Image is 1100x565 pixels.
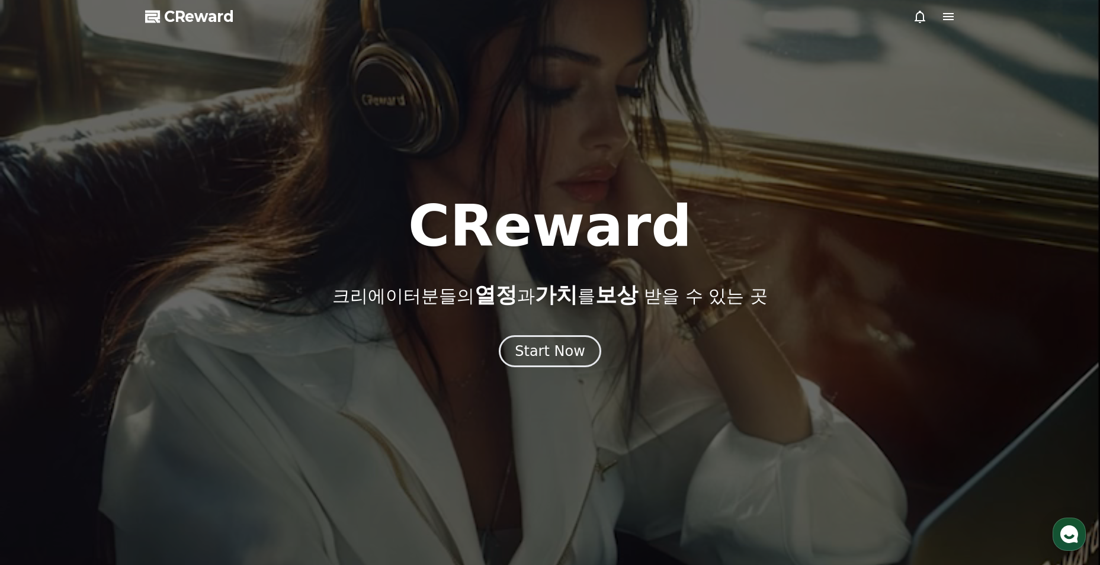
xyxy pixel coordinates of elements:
[499,347,601,358] a: Start Now
[332,283,767,307] p: 크리에이터분들의 과 를 받을 수 있는 곳
[535,282,578,307] span: 가치
[499,335,601,367] button: Start Now
[408,198,692,255] h1: CReward
[515,342,585,361] div: Start Now
[474,282,517,307] span: 열정
[164,7,234,26] span: CReward
[145,7,234,26] a: CReward
[595,282,638,307] span: 보상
